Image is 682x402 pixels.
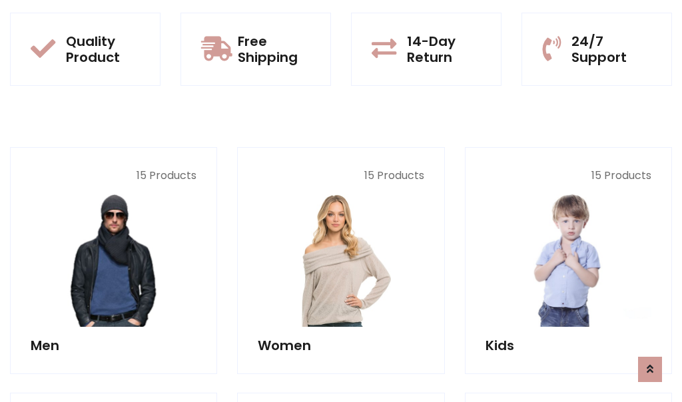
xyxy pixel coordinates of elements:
h5: 24/7 Support [571,33,651,65]
h5: 14-Day Return [407,33,481,65]
p: 15 Products [258,168,424,184]
h5: Women [258,337,424,353]
h5: Men [31,337,196,353]
p: 15 Products [31,168,196,184]
h5: Kids [486,337,651,353]
p: 15 Products [486,168,651,184]
h5: Free Shipping [238,33,310,65]
h5: Quality Product [66,33,140,65]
